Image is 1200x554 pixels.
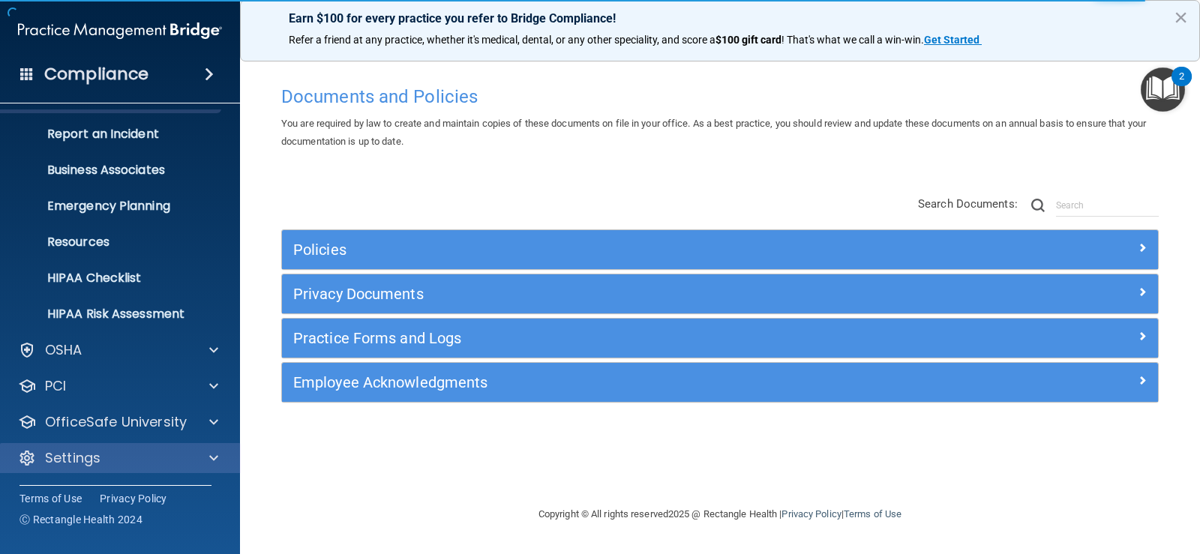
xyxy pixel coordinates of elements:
p: Earn $100 for every practice you refer to Bridge Compliance! [289,11,1151,25]
button: Open Resource Center, 2 new notifications [1141,67,1185,112]
a: Get Started [924,34,982,46]
a: Policies [293,238,1147,262]
p: Business Associates [10,163,214,178]
p: Emergency Planning [10,199,214,214]
input: Search [1056,194,1159,217]
p: HIPAA Risk Assessment [10,307,214,322]
p: Report an Incident [10,127,214,142]
p: Settings [45,449,100,467]
h4: Compliance [44,64,148,85]
p: OSHA [45,341,82,359]
strong: Get Started [924,34,979,46]
div: Copyright © All rights reserved 2025 @ Rectangle Health | | [446,490,994,538]
p: Resources [10,235,214,250]
a: Terms of Use [844,508,901,520]
h5: Practice Forms and Logs [293,330,928,346]
span: Ⓒ Rectangle Health 2024 [19,512,142,527]
span: Refer a friend at any practice, whether it's medical, dental, or any other speciality, and score a [289,34,715,46]
a: PCI [18,377,218,395]
h5: Employee Acknowledgments [293,374,928,391]
p: HIPAA Checklist [10,271,214,286]
a: Privacy Policy [100,491,167,506]
h5: Policies [293,241,928,258]
a: Privacy Documents [293,282,1147,306]
a: Practice Forms and Logs [293,326,1147,350]
a: Employee Acknowledgments [293,370,1147,394]
img: PMB logo [18,16,222,46]
button: Close [1174,5,1188,29]
strong: $100 gift card [715,34,781,46]
h5: Privacy Documents [293,286,928,302]
span: You are required by law to create and maintain copies of these documents on file in your office. ... [281,118,1146,147]
span: ! That's what we call a win-win. [781,34,924,46]
div: 2 [1179,76,1184,96]
span: Search Documents: [918,197,1018,211]
h4: Documents and Policies [281,87,1159,106]
a: OSHA [18,341,218,359]
p: OfficeSafe University [45,413,187,431]
img: ic-search.3b580494.png [1031,199,1045,212]
p: PCI [45,377,66,395]
a: Terms of Use [19,491,82,506]
a: Privacy Policy [781,508,841,520]
a: OfficeSafe University [18,413,218,431]
a: Settings [18,449,218,467]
